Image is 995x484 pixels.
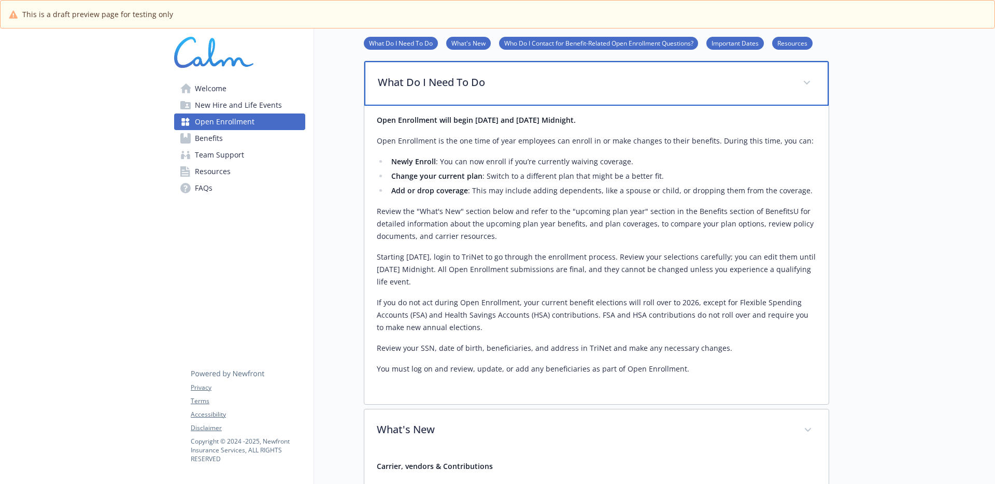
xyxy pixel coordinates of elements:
[391,156,436,166] strong: Newly Enroll
[377,115,576,125] strong: Open Enrollment will begin [DATE] and [DATE] Midnight.
[174,130,305,147] a: Benefits
[364,106,829,404] div: What Do I Need To Do
[364,38,438,48] a: What Do I Need To Do
[195,80,226,97] span: Welcome
[195,97,282,113] span: New Hire and Life Events
[191,437,305,463] p: Copyright © 2024 - 2025 , Newfront Insurance Services, ALL RIGHTS RESERVED
[191,423,305,433] a: Disclaimer
[22,9,173,20] span: This is a draft preview page for testing only
[191,410,305,419] a: Accessibility
[391,186,468,195] strong: Add or drop coverage
[772,38,813,48] a: Resources
[377,422,791,437] p: What's New
[174,97,305,113] a: New Hire and Life Events
[388,184,816,197] li: : This may include adding dependents, like a spouse or child, or dropping them from the coverage.
[364,409,829,452] div: What's New
[706,38,764,48] a: Important Dates
[195,147,244,163] span: Team Support
[378,75,790,90] p: What Do I Need To Do
[174,147,305,163] a: Team Support
[174,180,305,196] a: FAQs
[388,155,816,168] li: : You can now enroll if you’re currently waiving coverage.
[195,113,254,130] span: Open Enrollment
[377,251,816,288] p: Starting [DATE], login to TriNet to go through the enrollment process. Review your selections car...
[195,180,212,196] span: FAQs
[377,296,816,334] p: If you do not act during Open Enrollment, your current benefit elections will roll over to 2026, ...
[391,171,482,181] strong: Change your current plan
[364,61,829,106] div: What Do I Need To Do
[195,130,223,147] span: Benefits
[377,205,816,243] p: Review the "What's New" section below and refer to the "upcoming plan year" section in the Benefi...
[377,363,816,375] p: You must log on and review, update, or add any beneficiaries as part of Open Enrollment.
[499,38,698,48] a: Who Do I Contact for Benefit-Related Open Enrollment Questions?
[174,163,305,180] a: Resources
[191,383,305,392] a: Privacy
[446,38,491,48] a: What's New
[388,170,816,182] li: : Switch to a different plan that might be a better fit.
[174,113,305,130] a: Open Enrollment
[191,396,305,406] a: Terms
[377,342,816,354] p: Review your SSN, date of birth, beneficiaries, and address in TriNet and make any necessary changes.
[195,163,231,180] span: Resources
[174,80,305,97] a: Welcome
[377,135,816,147] p: Open Enrollment is the one time of year employees can enroll in or make changes to their benefits...
[377,461,493,471] strong: Carrier, vendors & Contributions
